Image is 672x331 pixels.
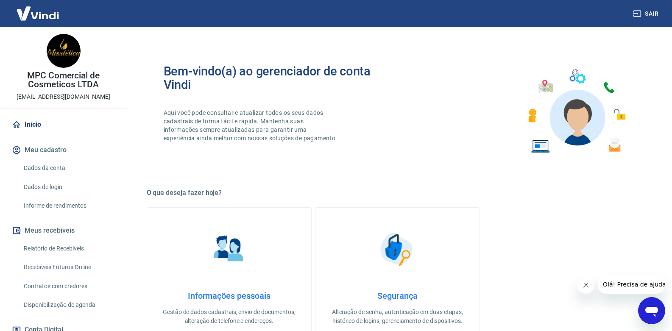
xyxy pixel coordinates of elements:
p: MPC Comercial de Cosmeticos LTDA [7,71,120,89]
button: Meu cadastro [10,141,117,159]
button: Sair [631,6,662,22]
h4: Informações pessoais [161,291,298,301]
p: Alteração de senha, autenticação em duas etapas, histórico de logins, gerenciamento de dispositivos. [329,308,466,325]
h4: Segurança [329,291,466,301]
a: Informe de rendimentos [20,197,117,214]
img: 179cbde4-6bef-47a0-a2f4-f8ff63f51797.jpeg [47,34,81,68]
h2: Bem-vindo(a) ao gerenciador de conta Vindi [164,64,398,92]
iframe: Botão para abrir a janela de mensagens [638,297,665,324]
img: Vindi [10,0,65,26]
button: Meus recebíveis [10,221,117,240]
a: Recebíveis Futuros Online [20,259,117,276]
a: Início [10,115,117,134]
p: Gestão de dados cadastrais, envio de documentos, alteração de telefone e endereços. [161,308,298,325]
img: Informações pessoais [208,228,250,270]
a: Relatório de Recebíveis [20,240,117,257]
h5: O que deseja fazer hoje? [147,189,649,197]
iframe: Fechar mensagem [577,277,594,294]
img: Segurança [376,228,418,270]
p: Aqui você pode consultar e atualizar todos os seus dados cadastrais de forma fácil e rápida. Mant... [164,108,339,142]
a: Dados da conta [20,159,117,177]
a: Disponibilização de agenda [20,296,117,314]
a: Contratos com credores [20,278,117,295]
a: Dados de login [20,178,117,196]
img: Imagem de um avatar masculino com diversos icones exemplificando as funcionalidades do gerenciado... [521,64,632,158]
iframe: Mensagem da empresa [598,275,665,294]
p: [EMAIL_ADDRESS][DOMAIN_NAME] [17,92,110,101]
span: Olá! Precisa de ajuda? [5,6,71,13]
